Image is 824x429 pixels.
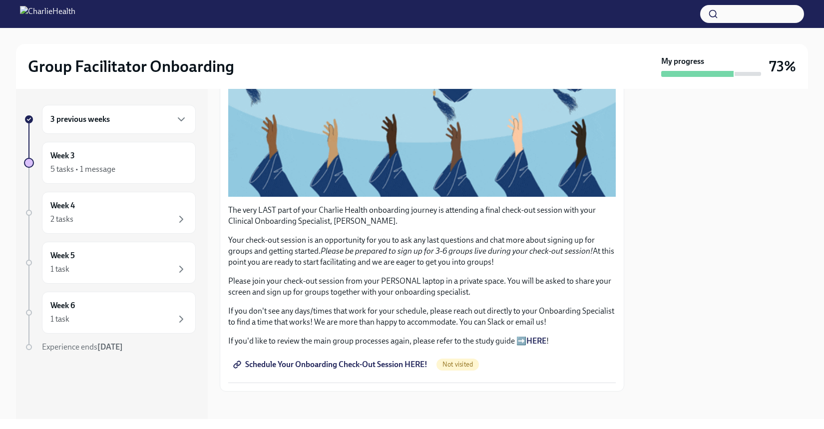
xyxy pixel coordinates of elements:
[436,361,479,368] span: Not visited
[526,336,546,346] a: HERE
[50,164,115,175] div: 5 tasks • 1 message
[24,292,196,334] a: Week 61 task
[228,205,616,227] p: The very LAST part of your Charlie Health onboarding journey is attending a final check-out sessi...
[24,242,196,284] a: Week 51 task
[50,264,69,275] div: 1 task
[228,235,616,268] p: Your check-out session is an opportunity for you to ask any last questions and chat more about si...
[24,192,196,234] a: Week 42 tasks
[50,250,75,261] h6: Week 5
[235,360,427,370] span: Schedule Your Onboarding Check-Out Session HERE!
[228,306,616,328] p: If you don't see any days/times that work for your schedule, please reach out directly to your On...
[97,342,123,352] strong: [DATE]
[228,276,616,298] p: Please join your check-out session from your PERSONAL laptop in a private space. You will be aske...
[50,150,75,161] h6: Week 3
[28,56,234,76] h2: Group Facilitator Onboarding
[24,142,196,184] a: Week 35 tasks • 1 message
[50,114,110,125] h6: 3 previous weeks
[661,56,704,67] strong: My progress
[50,300,75,311] h6: Week 6
[228,355,434,375] a: Schedule Your Onboarding Check-Out Session HERE!
[228,336,616,347] p: If you'd like to review the main group processes again, please refer to the study guide ➡️ !
[42,342,123,352] span: Experience ends
[50,200,75,211] h6: Week 4
[20,6,75,22] img: CharlieHealth
[42,105,196,134] div: 3 previous weeks
[50,214,73,225] div: 2 tasks
[321,246,593,256] em: Please be prepared to sign up for 3-6 groups live during your check-out session!
[50,314,69,325] div: 1 task
[769,57,796,75] h3: 73%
